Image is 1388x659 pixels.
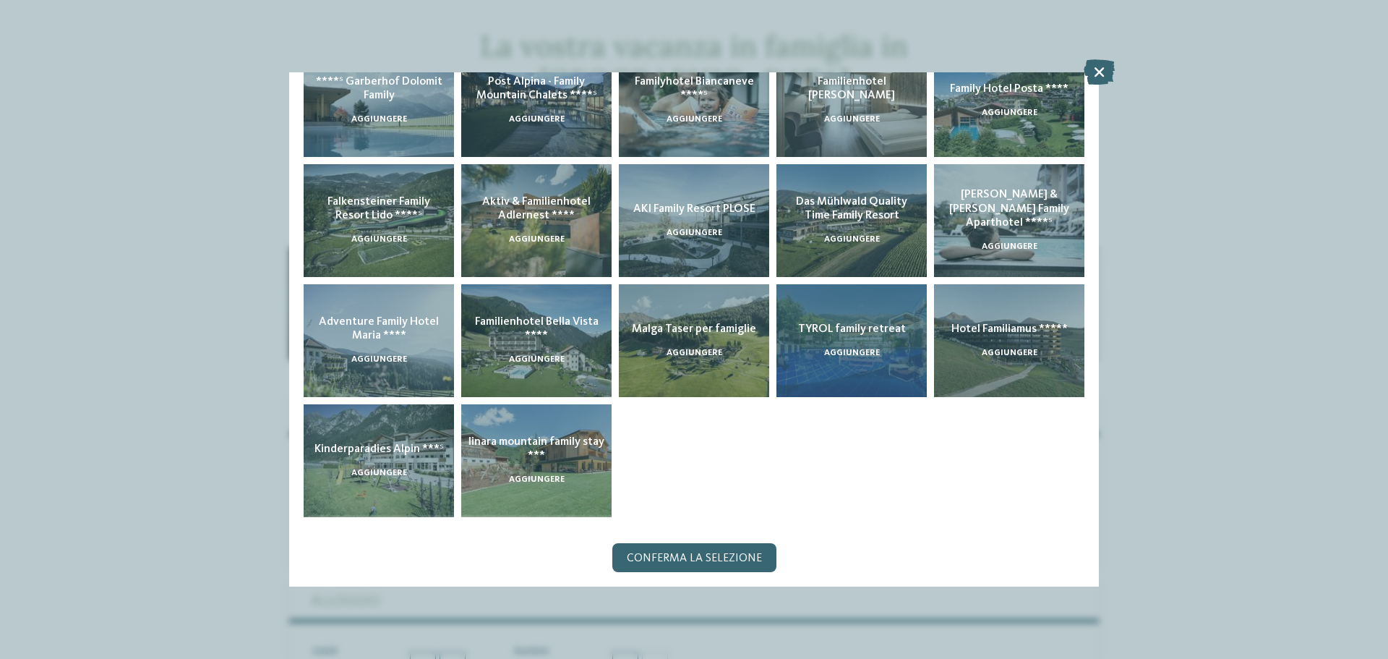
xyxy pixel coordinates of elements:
span: aggiungere [351,115,407,124]
span: Conferma la selezione [627,553,762,564]
span: aggiungere [824,235,880,244]
span: aggiungere [351,355,407,364]
span: aggiungere [982,349,1037,357]
span: aggiungere [824,115,880,124]
span: aggiungere [982,242,1037,251]
span: aggiungere [824,349,880,357]
span: aggiungere [667,229,722,237]
span: aggiungere [509,235,565,244]
span: aggiungere [509,115,565,124]
span: aggiungere [509,355,565,364]
span: Falkensteiner Family Resort Lido ****ˢ [327,196,430,221]
span: Familienhotel Bella Vista **** [475,316,599,341]
span: Familienhotel [PERSON_NAME] [808,76,895,101]
span: Kinderparadies Alpin ***ˢ [314,443,444,455]
span: aggiungere [351,469,407,477]
span: Malga Taser per famiglie [632,323,756,335]
span: Post Alpina - Family Mountain Chalets ****ˢ [476,76,597,101]
span: TYROL family retreat [798,323,906,335]
span: Adventure Family Hotel Maria **** [319,316,439,341]
span: ****ˢ Garberhof Dolomit Family [316,76,442,101]
span: aggiungere [667,115,722,124]
span: aggiungere [667,349,722,357]
span: linara mountain family stay *** [468,436,604,462]
span: aggiungere [982,109,1037,117]
span: [PERSON_NAME] & [PERSON_NAME] Family Aparthotel ****ˢ [949,189,1069,228]
span: aggiungere [509,475,565,484]
span: Das Mühlwald Quality Time Family Resort [796,196,907,221]
span: Aktiv & Familienhotel Adlernest **** [482,196,591,221]
span: aggiungere [351,235,407,244]
span: Family Hotel Posta **** [950,83,1068,95]
span: Familyhotel Biancaneve ****ˢ [635,76,754,101]
span: AKI Family Resort PLOSE [633,203,755,215]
